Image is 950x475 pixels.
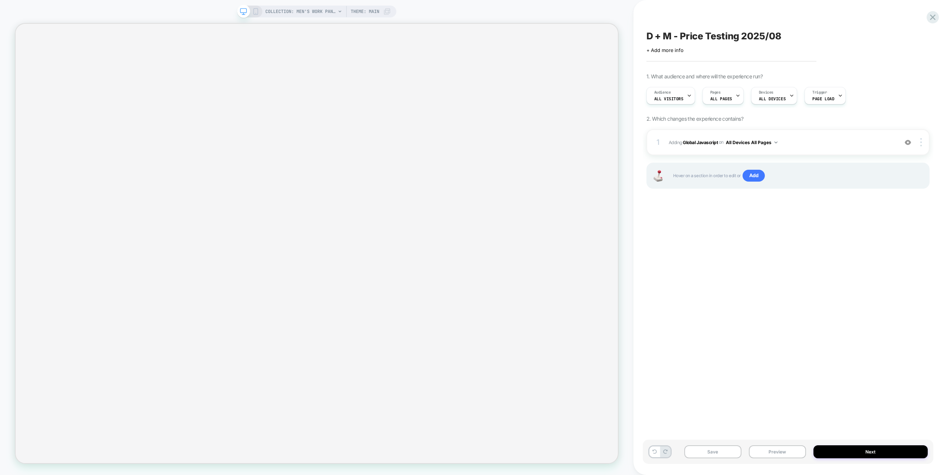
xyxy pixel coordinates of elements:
[646,30,782,42] span: D + M - Price Testing 2025/08
[655,136,662,149] div: 1
[710,90,721,95] span: Pages
[774,141,777,143] img: down arrow
[749,445,806,458] button: Preview
[813,445,928,458] button: Next
[651,170,666,182] img: Joystick
[759,96,786,101] span: ALL DEVICES
[743,170,765,182] span: Add
[673,170,921,182] span: Hover on a section in order to edit or
[812,90,827,95] span: Trigger
[710,96,732,101] span: ALL PAGES
[684,445,741,458] button: Save
[920,138,922,146] img: close
[265,6,336,17] span: COLLECTION: Men's Work Pants & Shorts (Category)
[646,47,684,53] span: + Add more info
[812,96,834,101] span: Page Load
[683,139,718,145] b: Global Javascript
[654,90,671,95] span: Audience
[646,73,763,79] span: 1. What audience and where will the experience run?
[669,138,894,147] span: Adding
[726,138,777,147] button: All Devices All Pages
[759,90,773,95] span: Devices
[646,116,743,122] span: 2. Which changes the experience contains?
[351,6,379,17] span: Theme: MAIN
[654,96,684,101] span: All Visitors
[719,138,724,146] span: on
[905,139,911,146] img: crossed eye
